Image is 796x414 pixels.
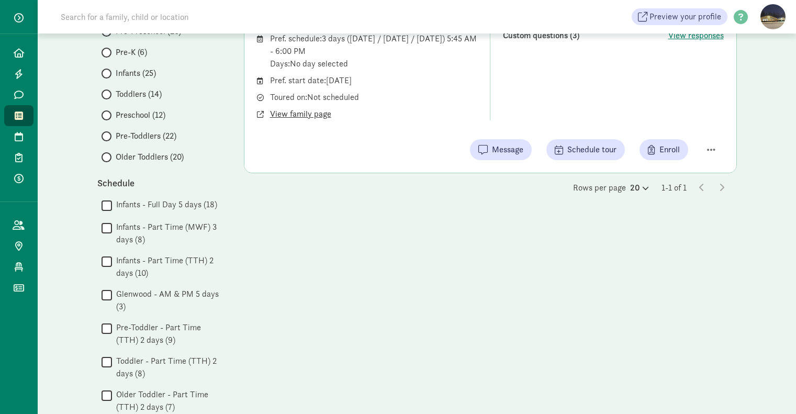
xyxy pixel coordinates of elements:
div: Schedule [97,176,223,190]
span: Toddlers (14) [116,88,162,100]
label: Glenwood - AM & PM 5 days (3) [112,288,223,313]
div: Custom questions (3) [503,29,668,42]
label: Infants - Full Day 5 days (18) [112,198,217,211]
label: Toddler - Part Time (TTH) 2 days (8) [112,355,223,380]
input: Search for a family, child or location [54,6,348,27]
span: Pre-K (6) [116,46,147,59]
span: Message [492,143,523,156]
span: Schedule tour [567,143,616,156]
div: 20 [630,182,649,194]
span: Enroll [659,143,680,156]
label: Infants - Part Time (TTH) 2 days (10) [112,254,223,279]
label: Pre-Toddler - Part Time (TTH) 2 days (9) [112,321,223,346]
button: View family page [270,108,331,120]
span: Preschool (12) [116,109,165,121]
div: Pref. schedule: 3 days ([DATE] / [DATE] / [DATE]) 5:45 AM - 6:00 PM Days: No day selected [270,32,478,70]
span: Older Toddlers (20) [116,151,184,163]
div: Toured on: Not scheduled [270,91,478,104]
a: Preview your profile [632,8,727,25]
span: Infants (25) [116,67,156,80]
div: Pref. start date: [DATE] [270,74,478,87]
button: View responses [668,29,724,42]
div: Rows per page 1-1 of 1 [244,182,737,194]
label: Older Toddler - Part Time (TTH) 2 days (7) [112,388,223,413]
span: Preview your profile [649,10,721,23]
label: Infants - Part Time (MWF) 3 days (8) [112,221,223,246]
button: Enroll [640,139,688,160]
button: Schedule tour [546,139,625,160]
iframe: Chat Widget [744,364,796,414]
span: Pre-Toddlers (22) [116,130,176,142]
button: Message [470,139,532,160]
